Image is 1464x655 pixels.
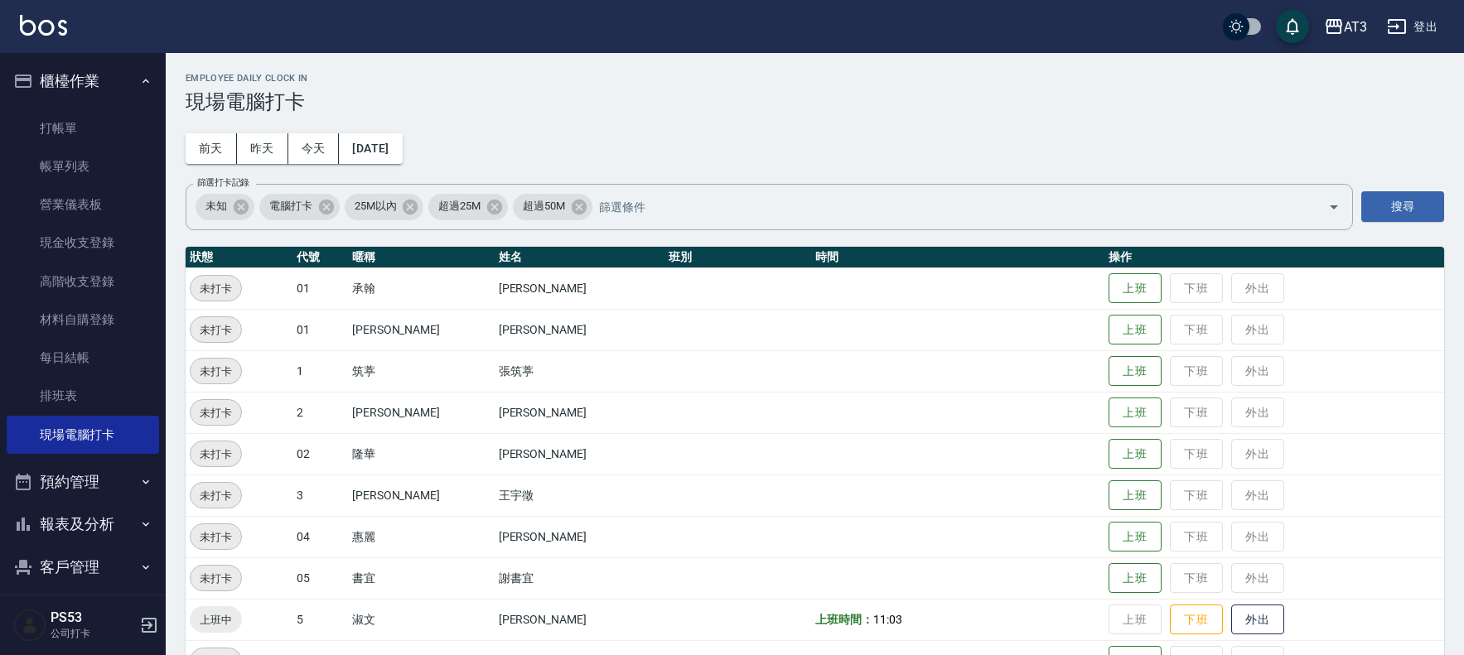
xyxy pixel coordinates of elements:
td: [PERSON_NAME] [495,516,665,557]
td: [PERSON_NAME] [348,309,495,350]
td: 5 [292,599,348,640]
button: AT3 [1317,10,1374,44]
div: 25M以內 [345,194,424,220]
span: 上班中 [190,611,242,629]
div: 超過25M [428,194,508,220]
div: 未知 [196,194,254,220]
a: 每日結帳 [7,339,159,377]
h5: PS53 [51,609,135,626]
h3: 現場電腦打卡 [186,90,1444,113]
td: 2 [292,392,348,433]
th: 姓名 [495,247,665,268]
button: 上班 [1109,522,1162,552]
button: Open [1321,194,1347,220]
button: 預約管理 [7,460,159,503]
span: 11:03 [873,613,902,626]
span: 未打卡 [191,570,241,587]
button: 外出 [1231,604,1284,635]
span: 25M以內 [345,198,407,214]
img: Person [13,609,46,642]
a: 高階收支登錄 [7,262,159,301]
button: 前天 [186,133,237,164]
span: 超過25M [428,198,490,214]
td: 01 [292,309,348,350]
td: 筑葶 [348,350,495,392]
button: save [1276,10,1309,43]
td: [PERSON_NAME] [495,433,665,474]
img: Logo [20,15,67,36]
b: 上班時間： [815,613,873,626]
button: 上班 [1109,439,1162,470]
button: 報表及分析 [7,503,159,546]
span: 超過50M [513,198,575,214]
a: 現金收支登錄 [7,224,159,262]
th: 時間 [811,247,1104,268]
button: 昨天 [237,133,288,164]
span: 未打卡 [191,363,241,380]
button: 登出 [1380,12,1444,42]
div: AT3 [1344,17,1367,37]
button: 員工及薪資 [7,588,159,631]
button: 上班 [1109,315,1162,345]
div: 電腦打卡 [259,194,340,220]
button: 上班 [1109,397,1162,428]
td: 3 [292,474,348,516]
span: 電腦打卡 [259,198,322,214]
button: [DATE] [339,133,402,164]
span: 未打卡 [191,487,241,504]
td: [PERSON_NAME] [495,599,665,640]
button: 今天 [288,133,340,164]
button: 下班 [1170,604,1223,635]
td: 隆華 [348,433,495,474]
td: 張筑葶 [495,350,665,392]
td: 承翰 [348,267,495,309]
td: 淑文 [348,599,495,640]
a: 現場電腦打卡 [7,416,159,454]
button: 上班 [1109,480,1162,511]
td: 謝書宜 [495,557,665,599]
th: 班別 [664,247,811,268]
a: 帳單列表 [7,147,159,185]
button: 搜尋 [1361,191,1444,222]
td: [PERSON_NAME] [348,392,495,433]
td: 書宜 [348,557,495,599]
td: [PERSON_NAME] [495,392,665,433]
span: 未打卡 [191,528,241,546]
td: 惠麗 [348,516,495,557]
td: 1 [292,350,348,392]
button: 上班 [1109,563,1162,594]
button: 櫃檯作業 [7,60,159,103]
th: 狀態 [186,247,292,268]
span: 未打卡 [191,280,241,297]
td: [PERSON_NAME] [495,267,665,309]
a: 打帳單 [7,109,159,147]
label: 篩選打卡記錄 [197,176,249,189]
td: [PERSON_NAME] [495,309,665,350]
button: 上班 [1109,273,1162,304]
a: 排班表 [7,377,159,415]
td: 01 [292,267,348,309]
td: 04 [292,516,348,557]
span: 未打卡 [191,321,241,339]
th: 暱稱 [348,247,495,268]
button: 客戶管理 [7,546,159,589]
td: 02 [292,433,348,474]
td: [PERSON_NAME] [348,474,495,516]
button: 上班 [1109,356,1162,387]
span: 未打卡 [191,404,241,421]
span: 未知 [196,198,237,214]
h2: Employee Daily Clock In [186,73,1444,84]
p: 公司打卡 [51,626,135,641]
th: 操作 [1104,247,1444,268]
input: 篩選條件 [595,192,1299,221]
th: 代號 [292,247,348,268]
td: 王宇徵 [495,474,665,516]
span: 未打卡 [191,445,241,463]
td: 05 [292,557,348,599]
div: 超過50M [513,194,592,220]
a: 營業儀表板 [7,185,159,224]
a: 材料自購登錄 [7,301,159,339]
